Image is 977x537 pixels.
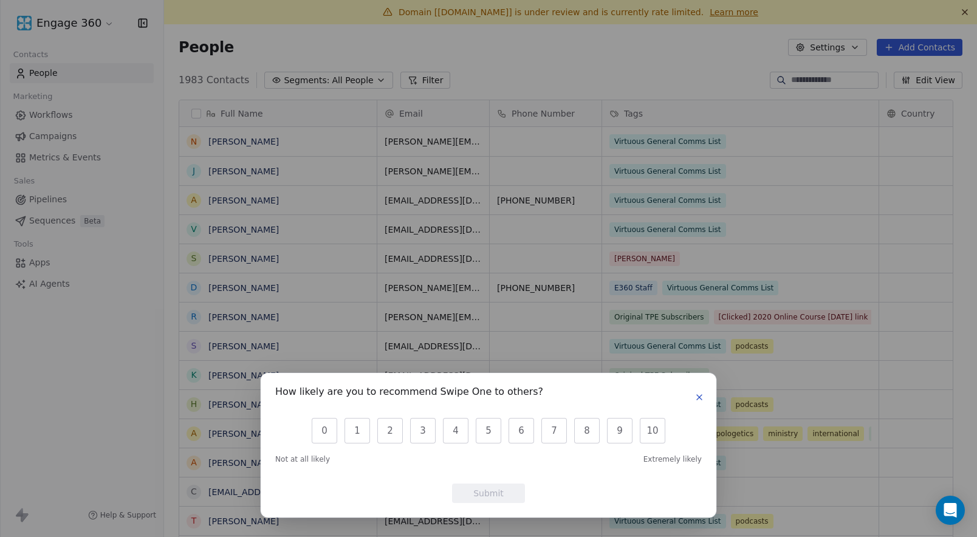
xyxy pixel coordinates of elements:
button: 4 [443,418,468,443]
button: 9 [607,418,632,443]
button: 0 [312,418,337,443]
button: 7 [541,418,567,443]
button: 10 [640,418,665,443]
button: 8 [574,418,600,443]
button: 1 [345,418,370,443]
button: Submit [452,484,525,503]
button: 5 [476,418,501,443]
h1: How likely are you to recommend Swipe One to others? [275,388,543,400]
button: 2 [377,418,403,443]
button: 3 [410,418,436,443]
span: Extremely likely [643,454,702,464]
button: 6 [509,418,534,443]
span: Not at all likely [275,454,330,464]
